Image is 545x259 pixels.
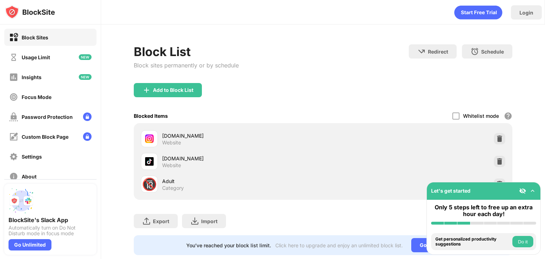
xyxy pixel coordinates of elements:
[9,225,92,236] div: Automatically turn on Do Not Disturb mode in focus mode
[9,33,18,42] img: block-on.svg
[22,74,42,80] div: Insights
[83,132,92,141] img: lock-menu.svg
[9,132,18,141] img: customize-block-page-off.svg
[201,218,218,224] div: Import
[162,139,181,146] div: Website
[463,113,499,119] div: Whitelist mode
[454,5,502,20] div: animation
[162,132,323,139] div: [DOMAIN_NAME]
[22,154,42,160] div: Settings
[22,34,48,40] div: Block Sites
[162,155,323,162] div: [DOMAIN_NAME]
[9,73,18,82] img: insights-off.svg
[83,112,92,121] img: lock-menu.svg
[481,49,504,55] div: Schedule
[512,236,533,247] button: Do it
[519,10,533,16] div: Login
[134,44,239,59] div: Block List
[142,177,157,192] div: 🔞
[145,134,154,143] img: favicons
[9,239,51,250] div: Go Unlimited
[134,113,168,119] div: Blocked Items
[529,187,536,194] img: omni-setup-toggle.svg
[162,162,181,169] div: Website
[186,242,271,248] div: You’ve reached your block list limit.
[153,218,169,224] div: Export
[519,187,526,194] img: eye-not-visible.svg
[22,94,51,100] div: Focus Mode
[79,54,92,60] img: new-icon.svg
[5,5,55,19] img: logo-blocksite.svg
[9,172,18,181] img: about-off.svg
[9,53,18,62] img: time-usage-off.svg
[9,112,18,121] img: password-protection-off.svg
[9,93,18,101] img: focus-off.svg
[431,204,536,217] div: Only 5 steps left to free up an extra hour each day!
[428,49,448,55] div: Redirect
[134,62,239,69] div: Block sites permanently or by schedule
[22,134,68,140] div: Custom Block Page
[162,177,323,185] div: Adult
[145,157,154,166] img: favicons
[22,173,37,180] div: About
[162,185,184,191] div: Category
[9,216,92,224] div: BlockSite's Slack App
[431,188,470,194] div: Let's get started
[79,74,92,80] img: new-icon.svg
[9,152,18,161] img: settings-off.svg
[435,237,511,247] div: Get personalized productivity suggestions
[22,114,73,120] div: Password Protection
[22,54,50,60] div: Usage Limit
[411,238,460,252] div: Go Unlimited
[9,188,34,214] img: push-slack.svg
[153,87,193,93] div: Add to Block List
[275,242,403,248] div: Click here to upgrade and enjoy an unlimited block list.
